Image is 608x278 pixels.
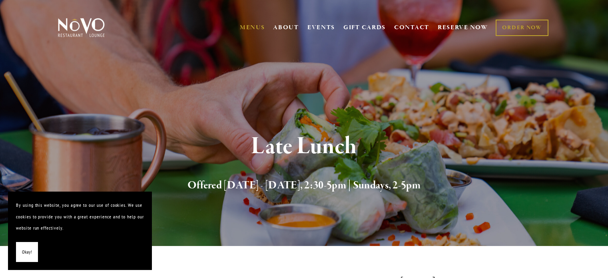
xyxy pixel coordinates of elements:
img: Novo Restaurant &amp; Lounge [56,18,106,38]
h2: Offered [DATE] - [DATE], 2:30-5pm | Sundays, 2-5pm [71,177,537,194]
button: Okay! [16,242,38,262]
a: ABOUT [273,24,299,32]
p: By using this website, you agree to our use of cookies. We use cookies to provide you with a grea... [16,200,144,234]
a: EVENTS [307,24,335,32]
span: Okay! [22,246,32,258]
section: Cookie banner [8,192,152,270]
a: MENUS [240,24,265,32]
a: CONTACT [394,20,429,35]
a: GIFT CARDS [343,20,386,35]
h1: Late Lunch [71,134,537,160]
a: RESERVE NOW [438,20,488,35]
a: ORDER NOW [496,20,548,36]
